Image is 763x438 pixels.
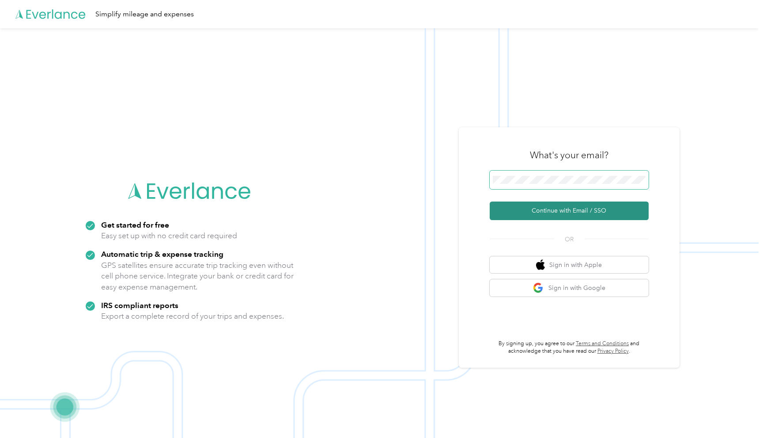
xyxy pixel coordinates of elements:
[536,259,545,270] img: apple logo
[101,311,284,322] p: Export a complete record of your trips and expenses.
[490,256,649,274] button: apple logoSign in with Apple
[490,279,649,297] button: google logoSign in with Google
[554,235,585,244] span: OR
[597,348,629,354] a: Privacy Policy
[95,9,194,20] div: Simplify mileage and expenses
[101,220,169,229] strong: Get started for free
[101,301,178,310] strong: IRS compliant reports
[533,282,544,293] img: google logo
[490,340,649,355] p: By signing up, you agree to our and acknowledge that you have read our .
[530,149,608,161] h3: What's your email?
[490,202,649,220] button: Continue with Email / SSO
[101,249,223,259] strong: Automatic trip & expense tracking
[101,230,237,241] p: Easy set up with no credit card required
[576,340,629,347] a: Terms and Conditions
[714,388,763,438] iframe: Everlance-gr Chat Button Frame
[101,260,294,293] p: GPS satellites ensure accurate trip tracking even without cell phone service. Integrate your bank...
